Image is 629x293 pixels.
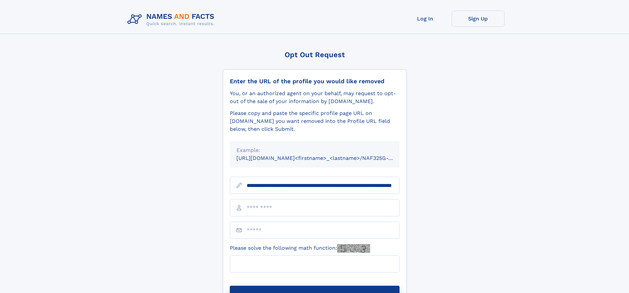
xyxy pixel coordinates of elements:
[236,155,412,161] small: [URL][DOMAIN_NAME]<firstname>_<lastname>/NAF325G-xxxxxxxx
[125,11,220,28] img: Logo Names and Facts
[230,78,400,85] div: Enter the URL of the profile you would like removed
[223,51,406,59] div: Opt Out Request
[230,109,400,133] div: Please copy and paste the specific profile page URL on [DOMAIN_NAME] you want removed into the Pr...
[230,90,400,105] div: You, or an authorized agent on your behalf, may request to opt-out of the sale of your informatio...
[236,146,393,154] div: Example:
[452,11,505,27] a: Sign Up
[399,11,452,27] a: Log In
[230,244,370,253] label: Please solve the following math function:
